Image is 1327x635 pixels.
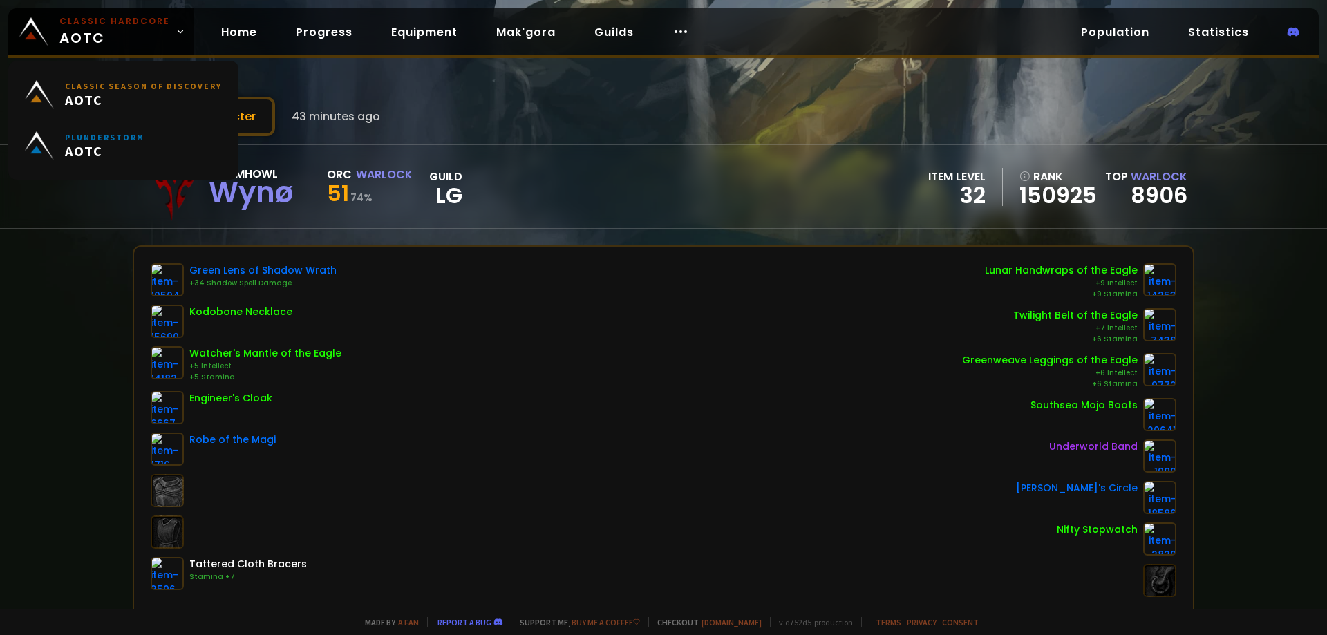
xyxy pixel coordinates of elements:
div: +7 Intellect [1013,323,1138,334]
img: item-9772 [1143,353,1176,386]
div: +6 Stamina [1013,334,1138,345]
img: item-18586 [1143,481,1176,514]
a: Equipment [380,18,469,46]
a: [DOMAIN_NAME] [702,617,762,627]
span: Support me, [511,617,640,627]
div: Greenweave Leggings of the Eagle [962,353,1138,368]
a: Report a bug [437,617,491,627]
img: item-10504 [151,263,184,296]
a: Classic Season of DiscoveryAOTC [17,69,230,120]
img: item-1980 [1143,439,1176,473]
small: Classic Hardcore [59,15,170,28]
a: Mak'gora [485,18,567,46]
span: LG [429,185,462,206]
div: +6 Intellect [962,368,1138,379]
div: Nifty Stopwatch [1057,522,1138,537]
div: +34 Shadow Spell Damage [189,278,337,289]
a: Consent [942,617,979,627]
img: item-3596 [151,557,184,590]
a: Home [210,18,268,46]
img: item-20641 [1143,398,1176,431]
img: item-14253 [1143,263,1176,296]
div: Wynø [209,182,293,203]
div: Lunar Handwraps of the Eagle [985,263,1138,278]
img: item-6667 [151,391,184,424]
small: 74 % [350,191,373,205]
a: Population [1070,18,1160,46]
div: Robe of the Magi [189,433,276,447]
div: rank [1019,168,1097,185]
div: Underworld Band [1049,439,1138,454]
div: Stamina +7 [189,571,307,582]
span: 51 [327,178,349,209]
a: 150925 [1019,185,1097,206]
img: item-15690 [151,305,184,338]
span: 43 minutes ago [292,108,380,125]
div: [PERSON_NAME]'s Circle [1016,481,1138,495]
a: Progress [285,18,364,46]
div: Top [1105,168,1187,185]
a: Guilds [583,18,645,46]
a: PlunderstormAOTC [17,120,230,171]
div: Orc [327,166,352,183]
a: Privacy [907,617,937,627]
a: 8906 [1131,180,1187,211]
div: +9 Intellect [985,278,1138,289]
div: item level [928,168,986,185]
div: Kodobone Necklace [189,305,292,319]
a: a fan [398,617,419,627]
div: +5 Stamina [189,372,341,383]
span: Checkout [648,617,762,627]
small: Plunderstorm [65,132,144,142]
a: Buy me a coffee [572,617,640,627]
small: Classic Season of Discovery [65,81,222,91]
div: Tattered Cloth Bracers [189,557,307,571]
a: Statistics [1177,18,1260,46]
div: guild [429,168,462,206]
div: Green Lens of Shadow Wrath [189,263,337,278]
img: item-1716 [151,433,184,466]
a: Classic HardcoreAOTC [8,8,194,55]
a: Terms [876,617,901,627]
div: Doomhowl [209,165,293,182]
img: item-14182 [151,346,184,379]
div: 32 [928,185,986,206]
span: AOTC [65,91,222,108]
span: Warlock [1131,169,1187,184]
img: item-2820 [1143,522,1176,556]
div: Warlock [356,166,413,183]
span: AOTC [59,15,170,48]
div: +5 Intellect [189,361,341,372]
img: item-7438 [1143,308,1176,341]
span: v. d752d5 - production [770,617,853,627]
div: +9 Stamina [985,289,1138,300]
div: Twilight Belt of the Eagle [1013,308,1138,323]
div: Watcher's Mantle of the Eagle [189,346,341,361]
div: Southsea Mojo Boots [1030,398,1138,413]
div: +6 Stamina [962,379,1138,390]
div: Engineer's Cloak [189,391,272,406]
span: Made by [357,617,419,627]
span: AOTC [65,142,144,160]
